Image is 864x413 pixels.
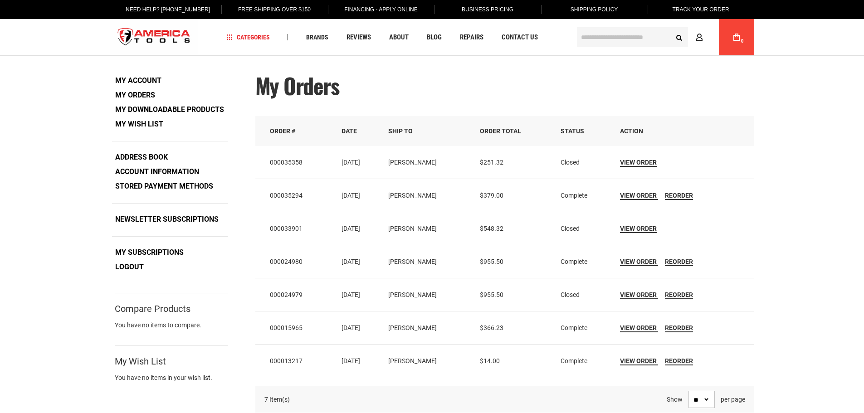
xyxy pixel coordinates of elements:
[112,213,222,226] a: Newsletter Subscriptions
[620,357,657,364] span: View Order
[335,344,382,377] td: [DATE]
[115,373,228,382] div: You have no items in your wish list.
[382,344,473,377] td: [PERSON_NAME]
[112,180,216,193] a: Stored Payment Methods
[255,69,339,102] span: My Orders
[112,165,202,179] a: Account Information
[306,34,328,40] span: Brands
[342,31,375,44] a: Reviews
[620,291,657,298] span: View Order
[382,116,473,146] th: Ship To
[620,225,657,232] span: View Order
[255,311,336,344] td: 000015965
[423,31,446,44] a: Blog
[620,225,657,233] a: View Order
[620,192,658,200] a: View Order
[112,117,166,131] a: My Wish List
[112,260,147,274] a: Logout
[255,344,336,377] td: 000013217
[112,103,227,117] a: My Downloadable Products
[554,245,613,278] td: Complete
[665,192,693,199] span: Reorder
[554,212,613,245] td: Closed
[671,29,688,46] button: Search
[335,245,382,278] td: [DATE]
[665,192,693,200] a: Reorder
[480,357,500,364] span: $14.00
[620,159,657,167] a: View Order
[460,34,483,41] span: Repairs
[620,324,658,332] a: View Order
[554,311,613,344] td: Complete
[112,151,171,164] a: Address Book
[389,34,409,41] span: About
[264,396,290,403] span: 7 Item(s)
[665,291,693,299] a: Reorder
[255,212,336,245] td: 000033901
[302,31,332,44] a: Brands
[110,20,198,54] a: store logo
[728,19,745,55] a: 0
[665,357,693,364] span: Reorder
[741,39,744,44] span: 0
[385,31,413,44] a: About
[427,34,442,41] span: Blog
[665,258,693,266] a: Reorder
[620,258,658,266] a: View Order
[255,179,336,212] td: 000035294
[665,357,693,365] a: Reorder
[620,258,657,265] span: View Order
[115,357,166,365] strong: My Wish List
[665,324,693,331] span: Reorder
[335,311,382,344] td: [DATE]
[255,146,336,179] td: 000035358
[554,278,613,311] td: Closed
[226,34,270,40] span: Categories
[382,212,473,245] td: [PERSON_NAME]
[620,357,658,365] a: View Order
[115,305,190,313] strong: Compare Products
[382,278,473,311] td: [PERSON_NAME]
[554,179,613,212] td: Complete
[255,116,336,146] th: Order #
[382,146,473,179] td: [PERSON_NAME]
[335,179,382,212] td: [DATE]
[498,31,542,44] a: Contact Us
[382,311,473,344] td: [PERSON_NAME]
[112,246,187,259] a: My Subscriptions
[480,225,503,232] span: $548.32
[480,258,503,265] span: $955.50
[480,192,503,199] span: $379.00
[665,258,693,265] span: Reorder
[480,159,503,166] span: $251.32
[480,324,503,331] span: $366.23
[665,324,693,332] a: Reorder
[480,291,503,298] span: $955.50
[112,88,158,102] strong: My Orders
[554,116,613,146] th: Status
[614,116,754,146] th: Action
[456,31,488,44] a: Repairs
[335,146,382,179] td: [DATE]
[335,278,382,311] td: [DATE]
[554,344,613,377] td: Complete
[255,245,336,278] td: 000024980
[620,192,657,199] span: View Order
[473,116,554,146] th: Order Total
[382,179,473,212] td: [PERSON_NAME]
[620,291,658,299] a: View Order
[382,245,473,278] td: [PERSON_NAME]
[620,324,657,331] span: View Order
[347,34,371,41] span: Reviews
[115,321,228,339] div: You have no items to compare.
[571,6,618,13] span: Shipping Policy
[335,212,382,245] td: [DATE]
[110,20,198,54] img: America Tools
[502,34,538,41] span: Contact Us
[554,146,613,179] td: Closed
[255,278,336,311] td: 000024979
[335,116,382,146] th: Date
[112,74,165,87] a: My Account
[620,159,657,166] span: View Order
